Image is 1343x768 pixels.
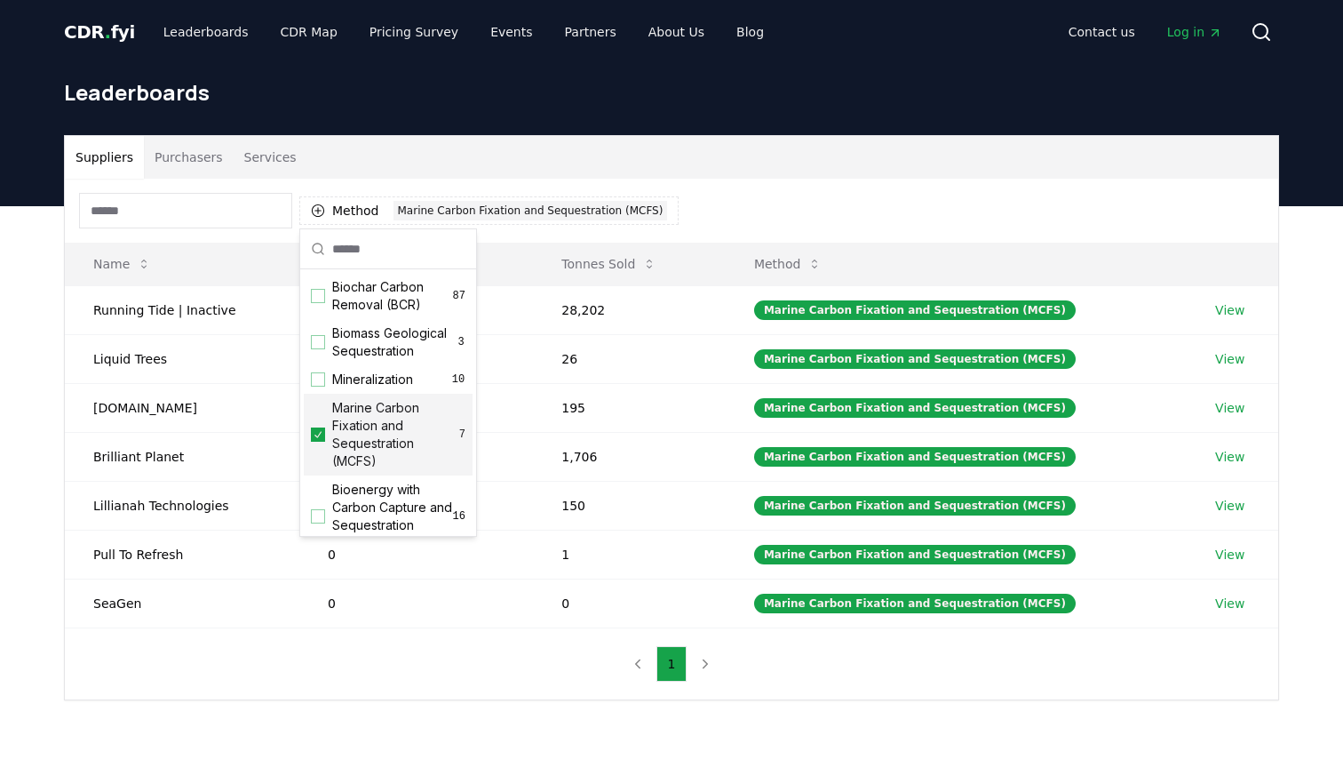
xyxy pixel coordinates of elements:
td: 150 [533,481,726,530]
a: View [1215,595,1244,612]
span: Marine Carbon Fixation and Sequestration (MCFS) [332,399,459,470]
button: Purchasers [144,136,234,179]
a: View [1215,448,1244,466]
div: Marine Carbon Fixation and Sequestration (MCFS) [754,398,1076,418]
button: Services [234,136,307,179]
span: Bioenergy with Carbon Capture and Sequestration (BECCS) [332,481,453,552]
a: About Us [634,16,719,48]
a: Leaderboards [149,16,263,48]
div: Marine Carbon Fixation and Sequestration (MCFS) [754,496,1076,516]
a: Partners [551,16,631,48]
button: 1 [656,646,687,682]
span: 3 [457,335,465,349]
td: 0 [299,530,533,579]
a: Blog [722,16,778,48]
a: View [1215,546,1244,564]
a: Pricing Survey [355,16,473,48]
a: CDR Map [266,16,352,48]
button: Suppliers [65,136,144,179]
nav: Main [149,16,778,48]
td: 26 [533,334,726,383]
button: Tonnes Sold [547,246,671,282]
button: Name [79,246,165,282]
div: Marine Carbon Fixation and Sequestration (MCFS) [754,447,1076,467]
a: View [1215,350,1244,368]
td: [DOMAIN_NAME] [65,383,299,432]
button: Method [740,246,837,282]
span: Log in [1167,23,1222,41]
span: Biochar Carbon Removal (BCR) [332,278,453,314]
td: Brilliant Planet [65,432,299,481]
span: 16 [453,509,465,524]
span: . [105,21,111,43]
span: 10 [451,372,465,387]
td: 195 [533,383,726,432]
span: 7 [459,428,465,442]
td: 1,706 [533,432,726,481]
button: MethodMarine Carbon Fixation and Sequestration (MCFS) [299,196,679,225]
span: 87 [453,289,465,303]
td: Lillianah Technologies [65,481,299,530]
td: 0 [299,579,533,628]
td: Pull To Refresh [65,530,299,579]
a: View [1215,497,1244,515]
td: 0 [533,579,726,628]
a: View [1215,301,1244,319]
div: Marine Carbon Fixation and Sequestration (MCFS) [754,545,1076,564]
div: Marine Carbon Fixation and Sequestration (MCFS) [754,594,1076,613]
div: Marine Carbon Fixation and Sequestration (MCFS) [754,349,1076,369]
div: Marine Carbon Fixation and Sequestration (MCFS) [393,201,668,220]
a: Log in [1153,16,1236,48]
td: 28,202 [533,285,726,334]
td: SeaGen [65,579,299,628]
a: Events [476,16,546,48]
td: Running Tide | Inactive [65,285,299,334]
span: Biomass Geological Sequestration [332,324,457,360]
td: 1 [533,530,726,579]
nav: Main [1054,16,1236,48]
span: Mineralization [332,371,413,388]
a: Contact us [1054,16,1149,48]
a: CDR.fyi [64,20,135,44]
span: CDR fyi [64,21,135,43]
h1: Leaderboards [64,78,1279,107]
a: View [1215,399,1244,417]
td: Liquid Trees [65,334,299,383]
div: Marine Carbon Fixation and Sequestration (MCFS) [754,300,1076,320]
